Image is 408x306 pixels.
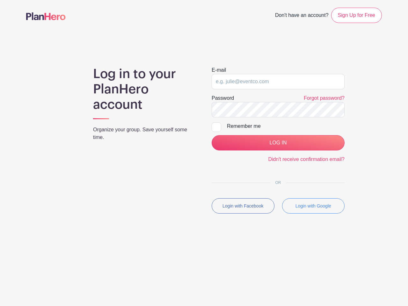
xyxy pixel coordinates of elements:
small: Login with Google [295,203,331,208]
small: Login with Facebook [222,203,263,208]
span: Don't have an account? [275,9,329,23]
div: Remember me [227,122,345,130]
a: Sign Up for Free [331,8,382,23]
p: Organize your group. Save yourself some time. [93,126,196,141]
button: Login with Facebook [212,198,274,214]
a: Forgot password? [304,95,345,101]
a: Didn't receive confirmation email? [268,157,345,162]
span: OR [270,180,286,185]
label: Password [212,94,234,102]
button: Login with Google [282,198,345,214]
input: LOG IN [212,135,345,150]
input: e.g. julie@eventco.com [212,74,345,89]
label: E-mail [212,66,226,74]
h1: Log in to your PlanHero account [93,66,196,112]
img: logo-507f7623f17ff9eddc593b1ce0a138ce2505c220e1c5a4e2b4648c50719b7d32.svg [26,12,66,20]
